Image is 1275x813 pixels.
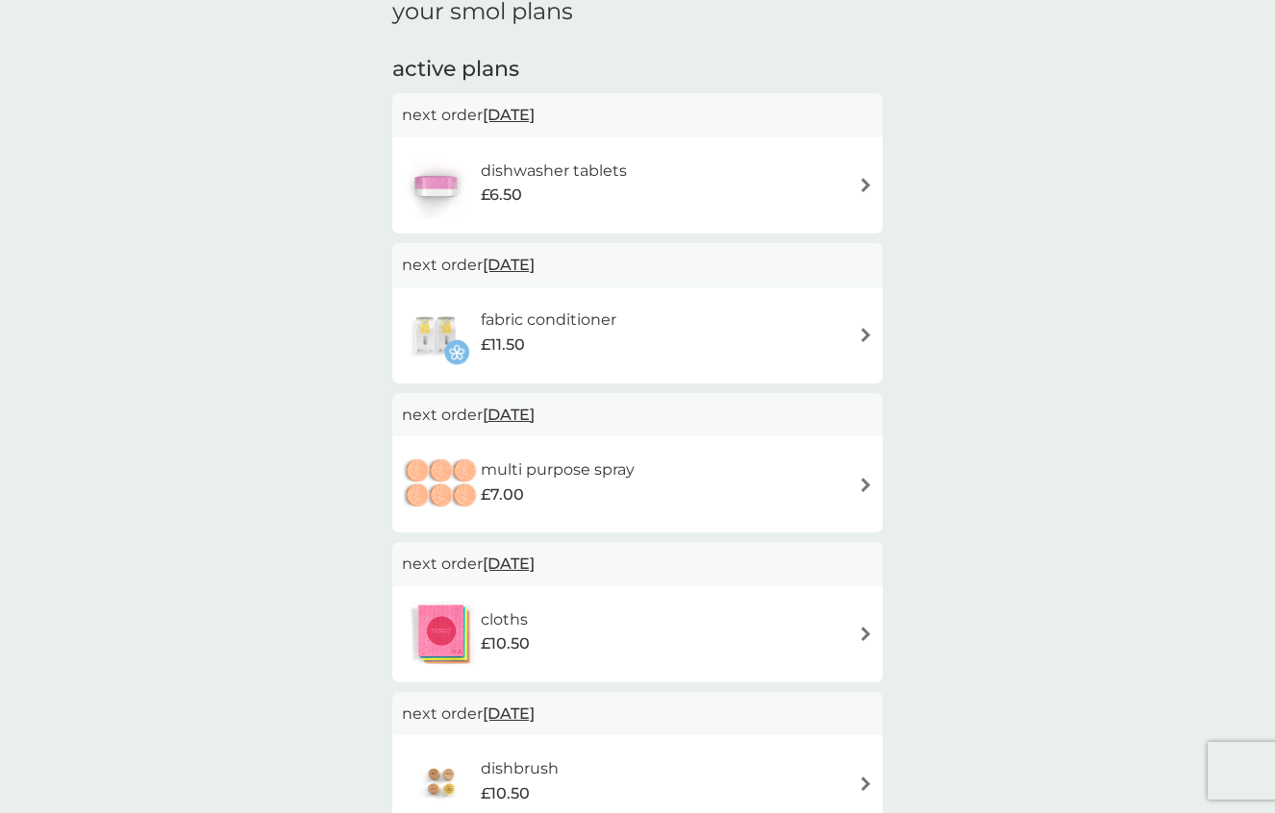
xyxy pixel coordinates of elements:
h2: active plans [392,55,883,85]
p: next order [402,702,873,727]
span: [DATE] [483,246,535,283]
span: [DATE] [483,396,535,433]
h6: dishwasher tablets [481,159,627,184]
img: arrow right [859,178,873,192]
img: arrow right [859,627,873,641]
span: £10.50 [481,631,530,656]
img: arrow right [859,478,873,492]
span: £10.50 [481,781,530,806]
h6: fabric conditioner [481,308,616,333]
span: £6.50 [481,183,522,208]
span: [DATE] [483,96,535,134]
img: multi purpose spray [402,451,481,518]
span: £11.50 [481,333,525,357]
img: cloths [402,601,481,668]
h6: multi purpose spray [481,457,635,482]
img: arrow right [859,776,873,791]
span: [DATE] [483,545,535,582]
img: arrow right [859,328,873,342]
p: next order [402,552,873,577]
h6: cloths [481,607,530,632]
span: £7.00 [481,482,524,507]
h6: dishbrush [481,756,559,781]
p: next order [402,403,873,428]
p: next order [402,103,873,128]
img: fabric conditioner [402,302,469,369]
img: dishwasher tablets [402,152,469,219]
span: [DATE] [483,695,535,732]
p: next order [402,253,873,278]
